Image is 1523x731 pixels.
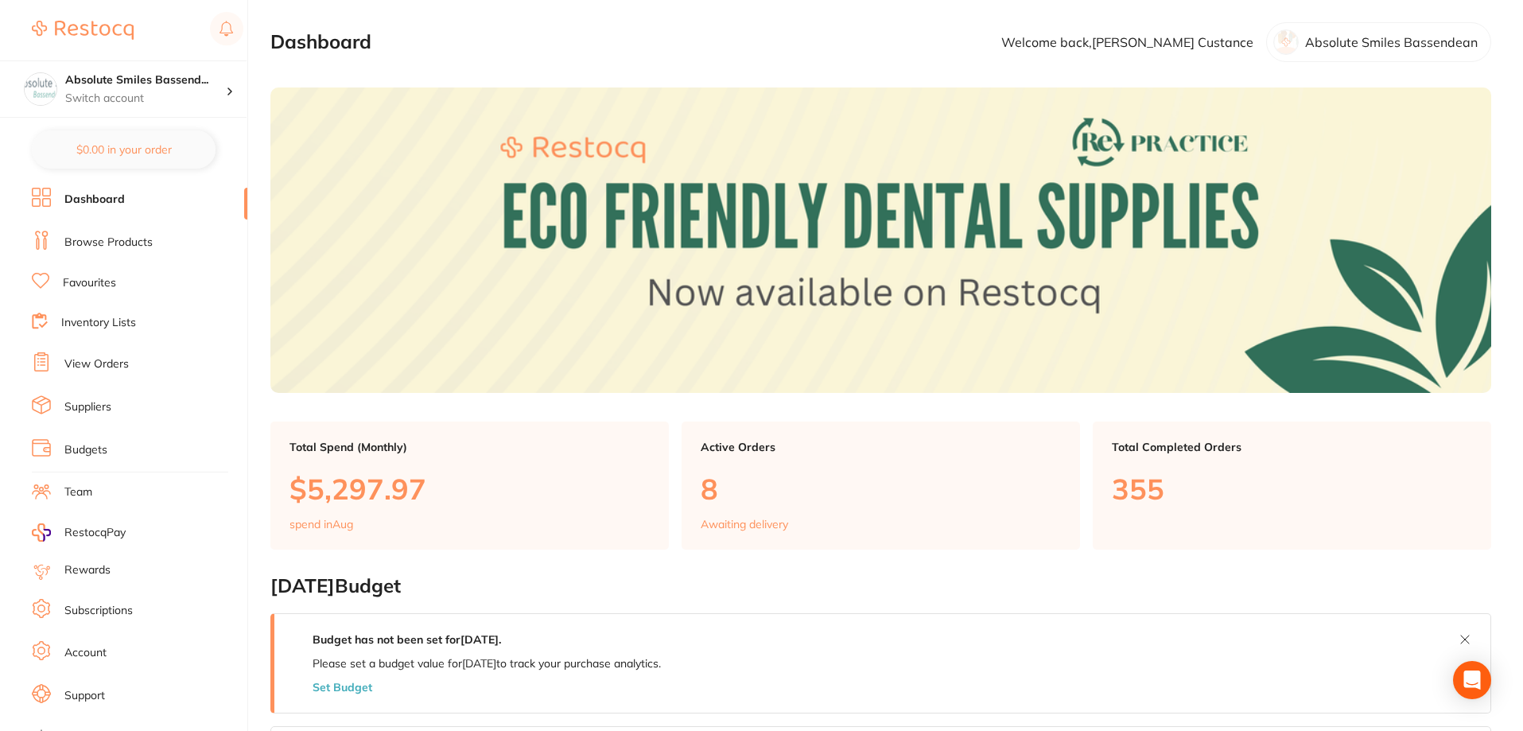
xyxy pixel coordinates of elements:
p: 8 [701,472,1061,505]
a: Total Completed Orders355 [1093,422,1491,550]
p: Total Completed Orders [1112,441,1472,453]
a: View Orders [64,356,129,372]
img: Absolute Smiles Bassendean [25,73,56,105]
p: Switch account [65,91,226,107]
a: Team [64,484,92,500]
a: Browse Products [64,235,153,251]
h2: [DATE] Budget [270,575,1491,597]
p: Total Spend (Monthly) [289,441,650,453]
h2: Dashboard [270,31,371,53]
img: Dashboard [270,87,1491,393]
a: Suppliers [64,399,111,415]
a: Budgets [64,442,107,458]
img: Restocq Logo [32,21,134,40]
span: RestocqPay [64,525,126,541]
p: 355 [1112,472,1472,505]
a: RestocqPay [32,523,126,542]
p: Absolute Smiles Bassendean [1305,35,1478,49]
a: Active Orders8Awaiting delivery [682,422,1080,550]
img: RestocqPay [32,523,51,542]
a: Account [64,645,107,661]
a: Rewards [64,562,111,578]
a: Dashboard [64,192,125,208]
p: Awaiting delivery [701,518,788,531]
button: Set Budget [313,681,372,694]
p: Active Orders [701,441,1061,453]
a: Support [64,688,105,704]
button: $0.00 in your order [32,130,216,169]
a: Favourites [63,275,116,291]
p: Please set a budget value for [DATE] to track your purchase analytics. [313,657,661,670]
a: Restocq Logo [32,12,134,49]
p: Welcome back, [PERSON_NAME] Custance [1001,35,1253,49]
a: Inventory Lists [61,315,136,331]
p: $5,297.97 [289,472,650,505]
p: spend in Aug [289,518,353,531]
div: Open Intercom Messenger [1453,661,1491,699]
a: Subscriptions [64,603,133,619]
strong: Budget has not been set for [DATE] . [313,632,501,647]
h4: Absolute Smiles Bassendean [65,72,226,88]
a: Total Spend (Monthly)$5,297.97spend inAug [270,422,669,550]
